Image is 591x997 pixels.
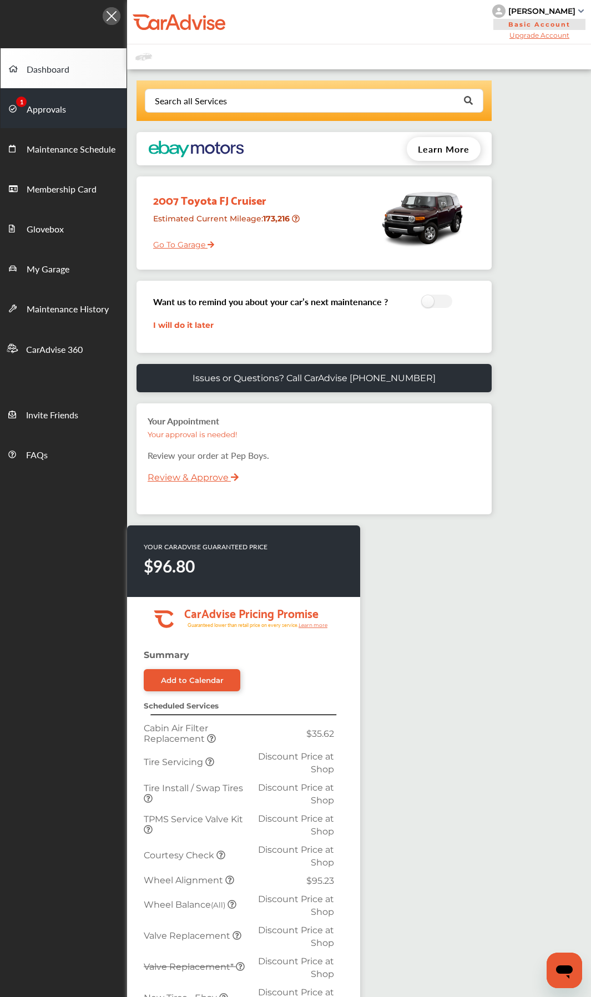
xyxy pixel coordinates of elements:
tspan: Learn more [299,622,328,628]
p: YOUR CARADVISE GUARANTEED PRICE [144,542,267,551]
img: mobile_3480_st0640_046.jpg [375,182,469,254]
small: (All) [211,900,225,909]
strong: $96.80 [144,554,195,578]
span: Tire Install / Swap Tires [144,783,243,793]
tspan: CarAdvise Pricing Promise [184,603,319,623]
a: Maintenance Schedule [1,128,127,168]
a: Review & Approve [148,472,229,483]
span: Valve Replacement* [144,961,236,972]
a: Maintenance History [1,288,127,328]
img: placeholder_car.fcab19be.svg [135,50,152,64]
a: I will do it later [153,320,214,330]
p: Review your order at Pep Boys . [148,449,481,462]
span: Valve Replacement [144,930,233,941]
img: Icon.5fd9dcc7.svg [103,7,120,25]
span: $95.23 [306,875,334,886]
span: Discount Price at Shop [258,782,334,806]
span: Cabin Air Filter Replacement [144,723,208,744]
strong: Your Appointment [148,414,219,427]
strong: 173,216 [263,214,292,224]
img: knH8PDtVvWoAbQRylUukY18CTiRevjo20fAtgn5MLBQj4uumYvk2MzTtcAIzfGAtb1XOLVMAvhLuqoNAbL4reqehy0jehNKdM... [492,4,506,18]
strong: Scheduled Services [144,701,219,710]
div: Search all Services [155,97,227,105]
h3: Want us to remind you about your car’s next maintenance ? [153,295,388,308]
tspan: Guaranteed lower than retail price on every service. [188,621,299,629]
small: Your approval is needed! [148,430,237,439]
span: Maintenance Schedule [27,143,115,157]
a: Glovebox [1,208,127,248]
span: Learn More [418,143,469,155]
a: Membership Card [1,168,127,208]
span: Maintenance History [27,302,109,317]
a: Issues or Questions? Call CarAdvise [PHONE_NUMBER] [137,364,492,392]
span: Basic Account [493,19,585,30]
span: Upgrade Account [492,31,587,39]
span: Discount Price at Shop [258,956,334,979]
span: Glovebox [27,222,64,237]
a: Dashboard [1,48,127,88]
span: Dashboard [27,63,69,77]
span: Wheel Balance [144,899,228,910]
span: Discount Price at Shop [258,751,334,775]
span: My Garage [27,262,69,277]
span: Discount Price at Shop [258,894,334,917]
span: FAQs [26,448,48,463]
span: Discount Price at Shop [258,844,334,868]
div: 2007 Toyota FJ Cruiser [145,182,307,209]
iframe: Button to launch messaging window [547,953,582,988]
a: Add to Calendar [144,669,240,691]
p: Issues or Questions? Call CarAdvise [PHONE_NUMBER] [193,373,436,383]
div: Add to Calendar [161,676,224,685]
span: Invite Friends [26,408,78,423]
span: Wheel Alignment [144,875,225,885]
span: Discount Price at Shop [258,925,334,948]
strong: Summary [144,650,189,660]
a: Approvals [1,88,127,128]
div: [PERSON_NAME] [508,6,575,16]
a: My Garage [1,248,127,288]
span: $35.62 [306,728,334,739]
span: Tire Servicing [144,757,205,767]
span: TPMS Service Valve Kit [144,814,243,824]
span: Courtesy Check [144,850,216,861]
span: Membership Card [27,183,97,197]
span: CarAdvise 360 [26,343,83,357]
div: Estimated Current Mileage : [145,209,307,237]
span: Discount Price at Shop [258,813,334,837]
span: Approvals [27,103,66,117]
a: Go To Garage [145,231,214,252]
img: sCxJUJ+qAmfqhQGDUl18vwLg4ZYJ6CxN7XmbOMBAAAAAElFTkSuQmCC [578,9,584,13]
